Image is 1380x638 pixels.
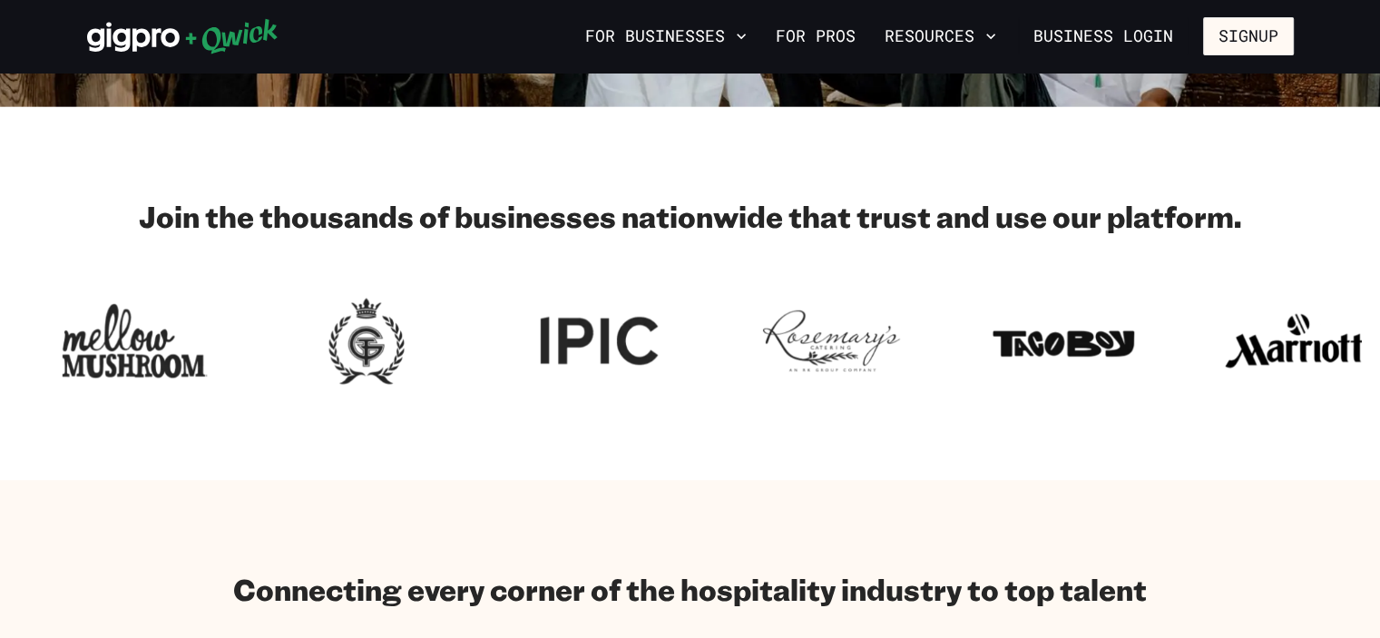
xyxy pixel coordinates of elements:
button: Resources [877,21,1003,52]
button: For Businesses [578,21,754,52]
h2: Join the thousands of businesses nationwide that trust and use our platform. [87,198,1294,234]
a: For Pros [768,21,863,52]
img: Logo for Rosemary's Catering [759,292,904,390]
img: Logo for Georgian Terrace [294,292,439,390]
img: Logo for Mellow Mushroom [62,292,207,390]
a: Business Login [1018,17,1189,55]
img: Logo for Marriott [1223,292,1368,390]
h2: Connecting every corner of the hospitality industry to top talent [233,571,1147,607]
img: Logo for IPIC [526,292,671,390]
img: Logo for Taco Boy [991,292,1136,390]
button: Signup [1203,17,1294,55]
